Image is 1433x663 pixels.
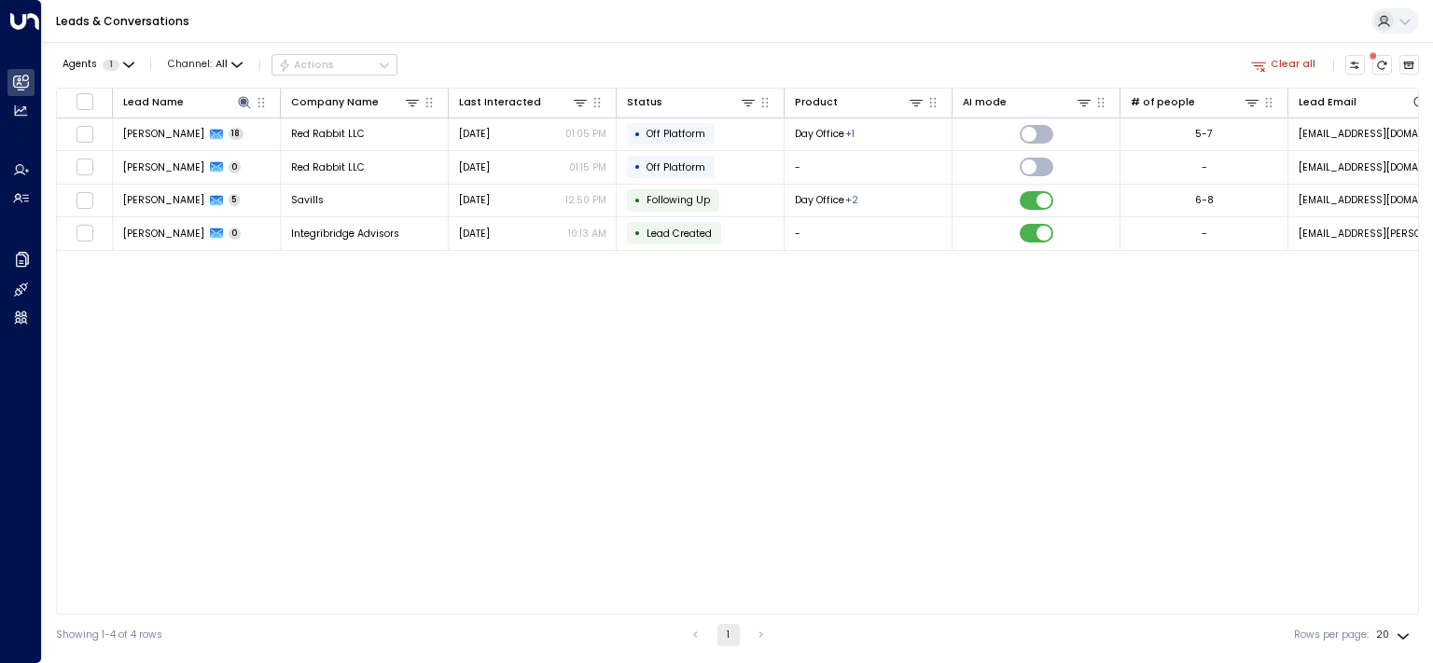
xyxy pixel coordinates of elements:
div: Button group with a nested menu [271,54,397,76]
span: Day Office [795,193,844,207]
label: Rows per page: [1294,628,1369,642]
span: There are new threads available. Refresh the grid to view the latest updates. [1372,55,1393,76]
span: Toggle select row [76,125,93,143]
span: Integribridge Advisors [291,227,399,241]
div: 5-7 [1195,127,1213,141]
span: Day Office [795,127,844,141]
div: 20 [1376,624,1413,646]
div: Status [627,94,662,111]
div: - [1202,227,1207,241]
div: # of people [1131,94,1195,111]
span: 1 [103,60,119,71]
span: Aug 18, 2025 [459,227,490,241]
p: 12:50 PM [565,193,606,207]
span: Following Up [647,193,710,207]
div: Company Name [291,93,422,111]
a: Leads & Conversations [56,13,189,29]
span: Jordan Palacios [123,127,204,141]
span: Agents [63,60,97,70]
span: Off Platform [647,127,705,141]
button: page 1 [717,624,740,646]
button: Archived Leads [1399,55,1420,76]
button: Actions [271,54,397,76]
div: • [634,122,641,146]
div: # of people [1131,93,1261,111]
div: • [634,221,641,245]
div: Last Interacted [459,93,590,111]
div: Lead Name [123,94,184,111]
div: Showing 1-4 of 4 rows [56,628,162,642]
div: Lead Email [1299,94,1356,111]
span: Red Rabbit LLC [291,160,365,174]
button: Clear all [1245,55,1322,75]
span: Toggle select row [76,191,93,209]
span: Channel: [162,55,248,75]
p: 10:13 AM [568,227,606,241]
span: 5 [229,194,241,206]
span: Toggle select row [76,225,93,242]
button: Agents1 [56,55,139,75]
div: Meeting Room,Private Office [845,193,858,207]
span: Red Rabbit LLC [291,127,365,141]
span: Toggle select row [76,159,93,176]
div: • [634,155,641,179]
button: Customize [1345,55,1366,76]
span: Jordan Visser [123,227,204,241]
span: Sep 29, 2025 [459,127,490,141]
span: Savills [291,193,324,207]
div: Lead Name [123,93,254,111]
span: Toggle select all [76,92,93,110]
span: Jordan Palacios [123,160,204,174]
p: 01:05 PM [565,127,606,141]
div: Private Office [845,127,855,141]
div: AI mode [963,94,1007,111]
span: Off Platform [647,160,705,174]
span: 0 [229,161,242,173]
td: - [785,217,953,250]
div: Product [795,94,838,111]
div: - [1202,160,1207,174]
td: - [785,151,953,184]
div: Company Name [291,94,379,111]
span: Jordan Kaliner [123,193,204,207]
span: All [216,59,228,70]
span: Lead Created [647,227,712,241]
div: Lead Email [1299,93,1429,111]
span: Sep 18, 2025 [459,160,490,174]
button: Channel:All [162,55,248,75]
span: 0 [229,228,242,240]
nav: pagination navigation [684,624,773,646]
p: 01:15 PM [569,160,606,174]
div: Product [795,93,925,111]
div: Status [627,93,758,111]
div: Actions [278,59,335,72]
div: AI mode [963,93,1093,111]
span: Sep 29, 2025 [459,193,490,207]
span: 18 [229,128,244,140]
div: • [634,188,641,213]
div: 6-8 [1195,193,1214,207]
div: Last Interacted [459,94,541,111]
